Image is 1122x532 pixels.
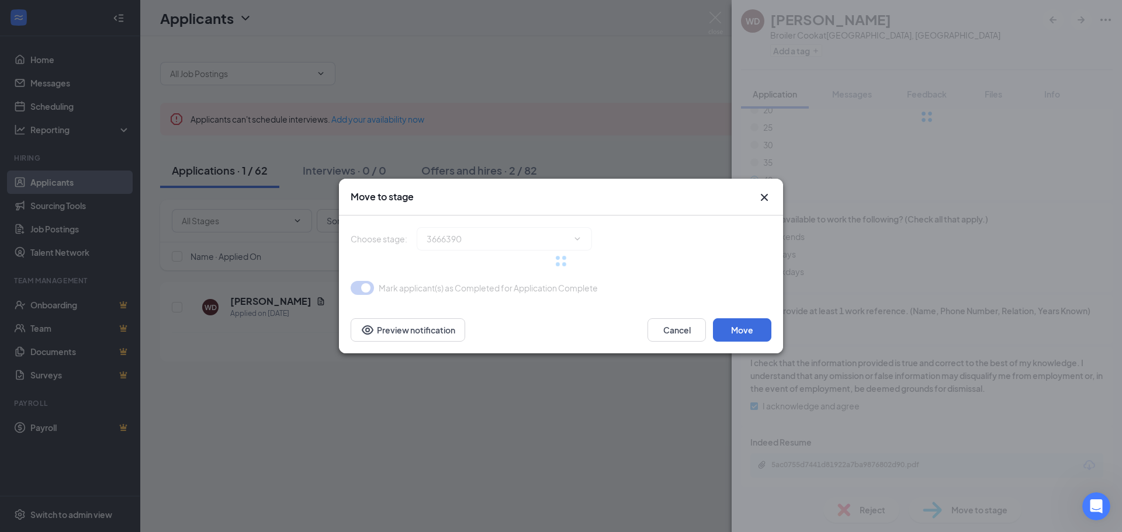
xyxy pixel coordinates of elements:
button: Cancel [647,318,706,342]
iframe: Intercom live chat [1082,492,1110,520]
h3: Move to stage [351,190,414,203]
button: Close [757,190,771,204]
button: Preview notificationEye [351,318,465,342]
svg: Cross [757,190,771,204]
svg: Eye [361,323,375,337]
button: Move [713,318,771,342]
